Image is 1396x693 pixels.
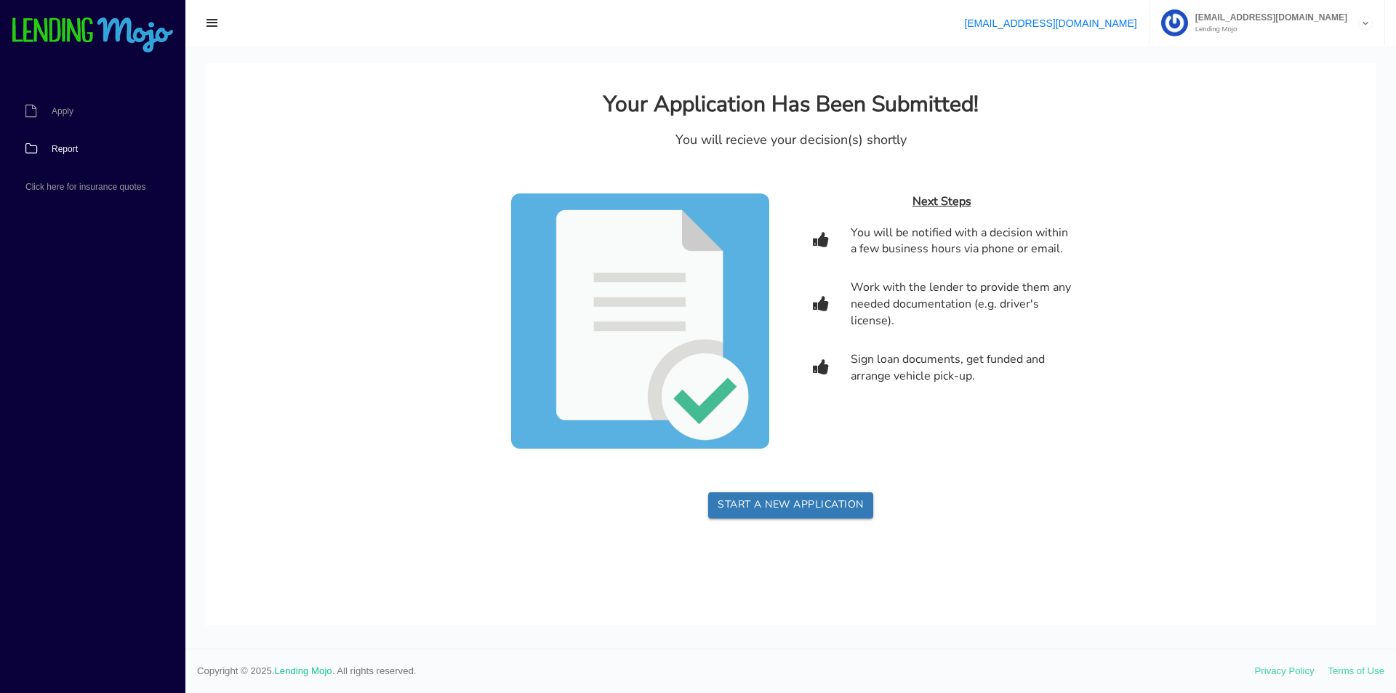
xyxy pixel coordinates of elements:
[306,130,564,386] img: app-completed.png
[1255,665,1315,676] a: Privacy Policy
[646,216,866,266] div: Work with the lender to provide them any needed documentation (e.g. driver's license).
[1161,9,1188,36] img: Profile image
[1188,13,1347,22] span: [EMAIL_ADDRESS][DOMAIN_NAME]
[398,29,774,53] h2: Your Application Has Been Submitted!
[317,68,855,87] div: You will recieve your decision(s) shortly
[197,664,1255,678] span: Copyright © 2025. . All rights reserved.
[11,17,174,54] img: logo-small.png
[1188,25,1347,33] small: Lending Mojo
[503,429,668,455] a: Start a new application
[646,161,866,195] span: You will be notified with a decision within a few business hours via phone or email.
[1328,665,1384,676] a: Terms of Use
[646,288,866,321] div: Sign loan documents, get funded and arrange vehicle pick-up.
[52,145,78,153] span: Report
[275,665,332,676] a: Lending Mojo
[25,183,145,191] span: Click here for insurance quotes
[964,17,1136,29] a: [EMAIL_ADDRESS][DOMAIN_NAME]
[52,107,73,116] span: Apply
[608,130,866,147] div: Next Steps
